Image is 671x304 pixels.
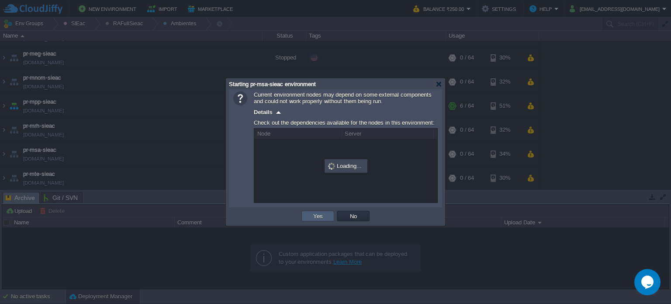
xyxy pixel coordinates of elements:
[325,160,367,172] div: Loading...
[311,212,325,220] button: Yes
[254,91,432,105] span: Current environment nodes may depend on some external components and could not work properly with...
[229,81,316,87] span: Starting pr-msa-sieac environment
[347,212,360,220] button: No
[254,117,438,128] div: Check out the dependencies available for the nodes in this environment:
[254,109,273,115] span: Details
[634,269,662,295] iframe: chat widget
